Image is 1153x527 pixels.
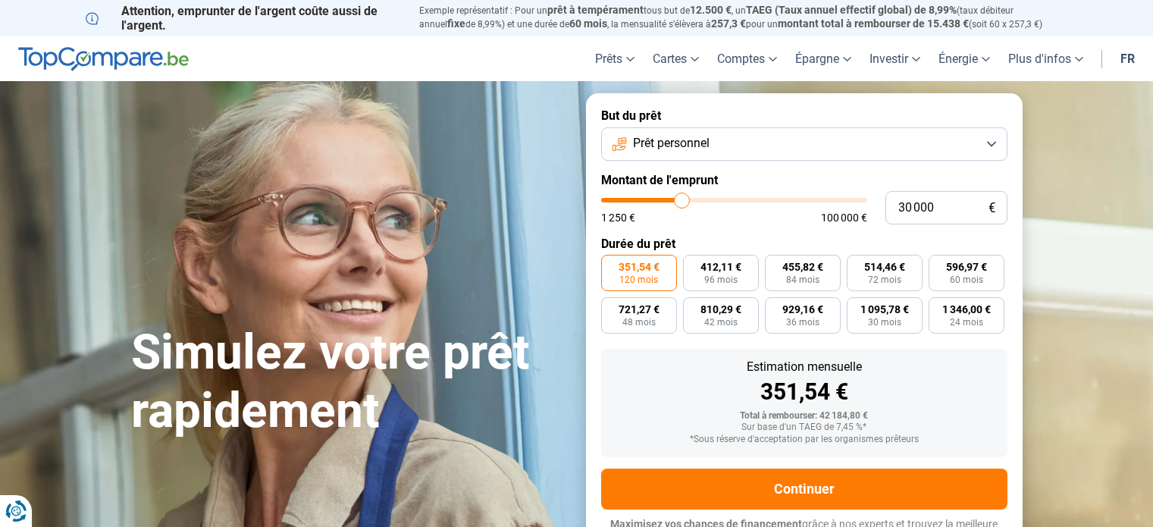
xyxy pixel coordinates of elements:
[868,318,901,327] span: 30 mois
[860,304,909,315] span: 1 095,78 €
[613,361,995,373] div: Estimation mensuelle
[821,212,867,223] span: 100 000 €
[447,17,465,30] span: fixe
[942,304,991,315] span: 1 346,00 €
[419,4,1068,31] p: Exemple représentatif : Pour un tous but de , un (taux débiteur annuel de 8,99%) et une durée de ...
[86,4,401,33] p: Attention, emprunter de l'argent coûte aussi de l'argent.
[700,304,741,315] span: 810,29 €
[704,318,738,327] span: 42 mois
[946,262,987,272] span: 596,97 €
[601,237,1007,251] label: Durée du prêt
[569,17,607,30] span: 60 mois
[700,262,741,272] span: 412,11 €
[613,411,995,422] div: Total à rembourser: 42 184,80 €
[586,36,644,81] a: Prêts
[601,127,1007,161] button: Prêt personnel
[999,36,1092,81] a: Plus d'infos
[704,275,738,284] span: 96 mois
[950,318,983,327] span: 24 mois
[786,318,819,327] span: 36 mois
[619,304,660,315] span: 721,27 €
[746,4,957,16] span: TAEG (Taux annuel effectif global) de 8,99%
[613,381,995,403] div: 351,54 €
[622,318,656,327] span: 48 mois
[547,4,644,16] span: prêt à tempérament
[860,36,929,81] a: Investir
[778,17,969,30] span: montant total à rembourser de 15.438 €
[633,135,710,152] span: Prêt personnel
[131,324,568,441] h1: Simulez votre prêt rapidement
[601,173,1007,187] label: Montant de l'emprunt
[619,262,660,272] span: 351,54 €
[868,275,901,284] span: 72 mois
[644,36,708,81] a: Cartes
[613,422,995,433] div: Sur base d'un TAEG de 7,45 %*
[619,275,658,284] span: 120 mois
[864,262,905,272] span: 514,46 €
[929,36,999,81] a: Énergie
[950,275,983,284] span: 60 mois
[601,108,1007,123] label: But du prêt
[708,36,786,81] a: Comptes
[1111,36,1144,81] a: fr
[711,17,746,30] span: 257,3 €
[786,275,819,284] span: 84 mois
[690,4,732,16] span: 12.500 €
[613,434,995,445] div: *Sous réserve d'acceptation par les organismes prêteurs
[601,212,635,223] span: 1 250 €
[601,469,1007,510] button: Continuer
[18,47,189,71] img: TopCompare
[989,202,995,215] span: €
[782,262,823,272] span: 455,82 €
[786,36,860,81] a: Épargne
[782,304,823,315] span: 929,16 €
